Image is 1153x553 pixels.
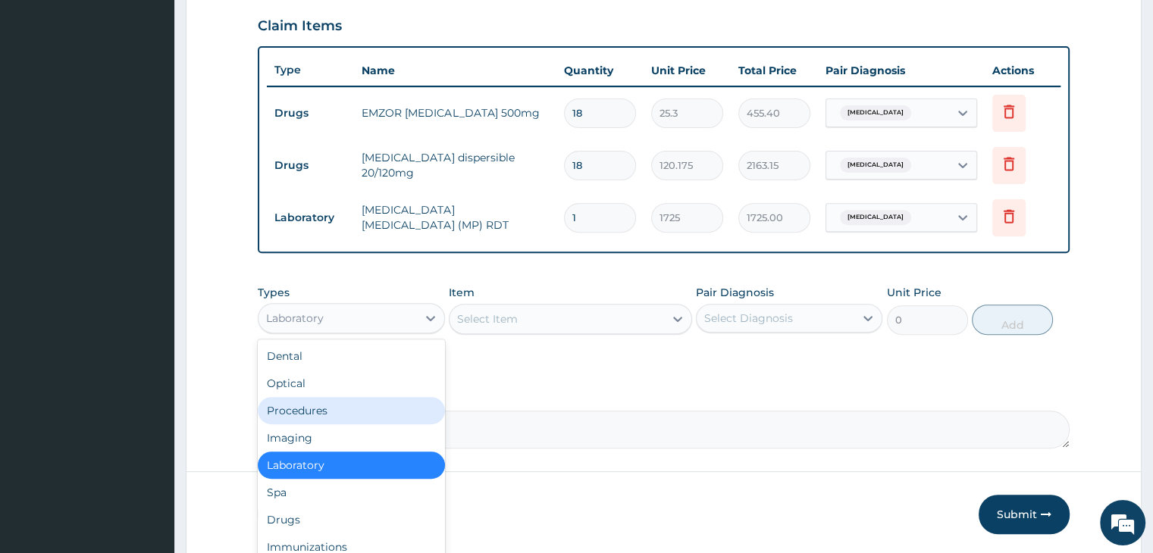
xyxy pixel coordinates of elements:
img: d_794563401_company_1708531726252_794563401 [28,76,61,114]
th: Actions [985,55,1061,86]
div: Procedures [258,397,444,424]
div: Select Item [457,311,518,326]
button: Add [972,305,1053,335]
div: Spa [258,479,444,506]
td: [MEDICAL_DATA] dispersible 20/120mg [354,142,556,188]
span: [MEDICAL_DATA] [840,158,911,173]
td: Laboratory [267,204,354,232]
div: Select Diagnosis [704,311,793,326]
div: Drugs [258,506,444,533]
div: Laboratory [266,311,324,326]
div: Chat with us now [79,85,255,105]
div: Minimize live chat window [249,8,285,44]
span: [MEDICAL_DATA] [840,210,911,225]
th: Quantity [556,55,644,86]
th: Pair Diagnosis [818,55,985,86]
div: Optical [258,370,444,397]
textarea: Type your message and hit 'Enter' [8,382,289,435]
td: EMZOR [MEDICAL_DATA] 500mg [354,98,556,128]
div: Dental [258,342,444,370]
th: Unit Price [644,55,731,86]
button: Submit [979,495,1070,534]
label: Item [449,285,475,300]
td: Drugs [267,99,354,127]
label: Pair Diagnosis [696,285,774,300]
span: [MEDICAL_DATA] [840,105,911,120]
th: Name [354,55,556,86]
label: Types [258,286,290,299]
div: Imaging [258,424,444,451]
th: Type [267,56,354,84]
th: Total Price [731,55,818,86]
td: Drugs [267,152,354,180]
td: [MEDICAL_DATA] [MEDICAL_DATA] (MP) RDT [354,195,556,240]
label: Unit Price [887,285,942,300]
h3: Claim Items [258,18,342,35]
div: Laboratory [258,451,444,479]
span: We're online! [88,175,209,328]
label: Comment [258,389,1069,402]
